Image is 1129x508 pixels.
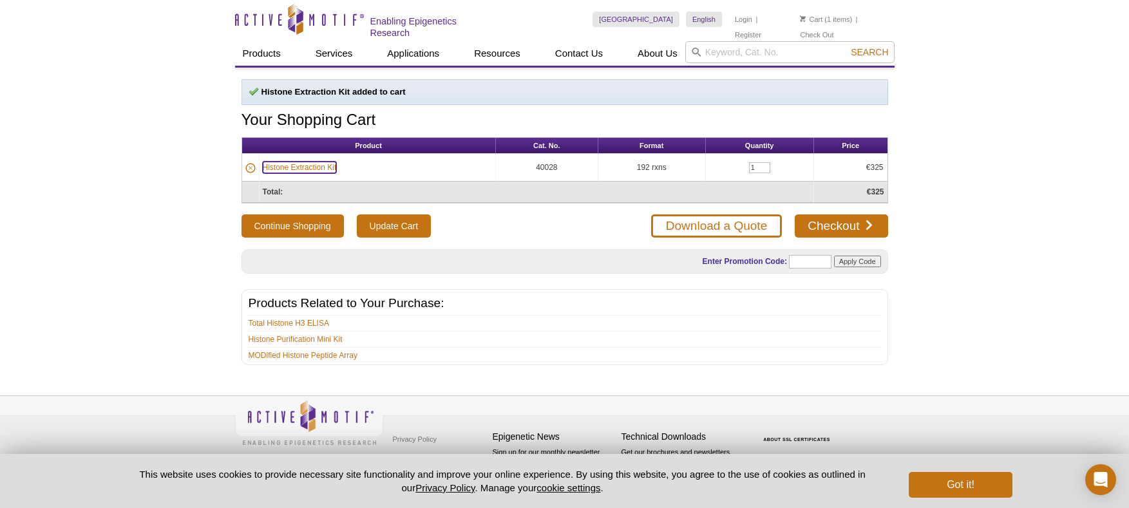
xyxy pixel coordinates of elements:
[357,214,431,238] input: Update Cart
[763,437,830,442] a: ABOUT SSL CERTIFICATES
[547,41,611,66] a: Contact Us
[493,431,615,442] h4: Epigenetic News
[355,142,382,149] span: Product
[621,431,744,442] h4: Technical Downloads
[800,15,822,24] a: Cart
[701,257,787,266] label: Enter Promotion Code:
[370,15,498,39] h2: Enabling Epigenetics Research
[735,15,752,24] a: Login
[249,317,329,329] a: Total Histone H3 ELISA
[308,41,361,66] a: Services
[842,142,859,149] span: Price
[242,111,888,130] h1: Your Shopping Cart
[800,30,833,39] a: Check Out
[415,482,475,493] a: Privacy Policy
[745,142,774,149] span: Quantity
[466,41,528,66] a: Resources
[856,12,858,27] li: |
[249,350,357,361] a: MODified Histone Peptide Array
[814,154,887,182] td: €325
[834,256,881,267] input: Apply Code
[651,214,782,238] a: Download a Quote
[390,429,440,449] a: Privacy Policy
[755,12,757,27] li: |
[867,187,884,196] strong: €325
[630,41,685,66] a: About Us
[235,396,383,448] img: Active Motif,
[390,449,457,468] a: Terms & Conditions
[533,142,560,149] span: Cat. No.
[249,297,881,309] h2: Products Related to Your Purchase:
[263,162,337,173] a: Histone Extraction Kit
[242,214,344,238] button: Continue Shopping
[1085,464,1116,495] div: Open Intercom Messenger
[621,447,744,480] p: Get our brochures and newsletters, or request them by mail.
[640,142,663,149] span: Format
[847,46,892,58] button: Search
[379,41,447,66] a: Applications
[598,154,706,182] td: 192 rxns
[496,154,598,182] td: 40028
[536,482,600,493] button: cookie settings
[686,12,722,27] a: English
[117,467,888,494] p: This website uses cookies to provide necessary site functionality and improve your online experie...
[800,12,852,27] li: (1 items)
[593,12,679,27] a: [GEOGRAPHIC_DATA]
[909,472,1012,498] button: Got it!
[263,187,283,196] strong: Total:
[851,47,888,57] span: Search
[735,30,761,39] a: Register
[249,86,881,98] p: Histone Extraction Kit added to cart
[249,334,343,345] a: Histone Purification Mini Kit
[685,41,895,63] input: Keyword, Cat. No.
[235,41,289,66] a: Products
[493,447,615,491] p: Sign up for our monthly newsletter highlighting recent publications in the field of epigenetics.
[800,15,806,22] img: Your Cart
[750,419,847,447] table: Click to Verify - This site chose Symantec SSL for secure e-commerce and confidential communicati...
[795,214,887,238] a: Checkout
